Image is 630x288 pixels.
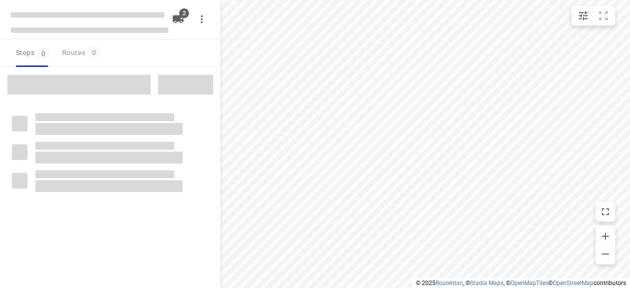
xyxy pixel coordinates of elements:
[436,280,463,287] a: Routetitan
[416,280,626,287] li: © 2025 , © , © © contributors
[470,280,504,287] a: Stadia Maps
[510,280,548,287] a: OpenMapTiles
[571,6,615,26] div: small contained button group
[553,280,594,287] a: OpenStreetMap
[573,6,593,26] button: Map settings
